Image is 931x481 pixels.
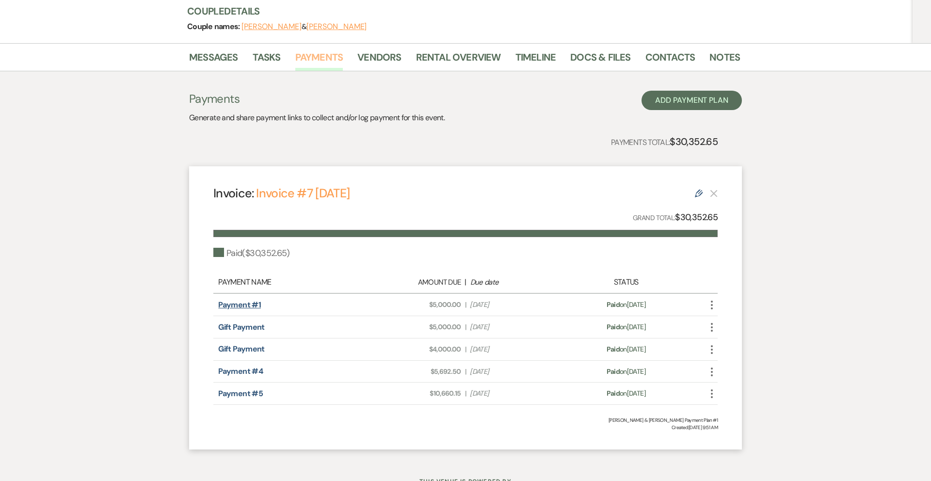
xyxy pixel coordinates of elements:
[470,344,559,354] span: [DATE]
[607,300,620,309] span: Paid
[470,367,559,377] span: [DATE]
[515,49,556,71] a: Timeline
[372,367,461,377] span: $5,692.50
[564,367,688,377] div: on [DATE]
[642,91,742,110] button: Add Payment Plan
[564,276,688,288] div: Status
[357,49,401,71] a: Vendors
[306,23,367,31] button: [PERSON_NAME]
[189,91,445,107] h3: Payments
[372,344,461,354] span: $4,000.00
[611,134,718,149] p: Payments Total:
[465,344,466,354] span: |
[564,344,688,354] div: on [DATE]
[213,247,290,260] div: Paid ( $30,352.65 )
[607,367,620,376] span: Paid
[564,300,688,310] div: on [DATE]
[372,388,461,399] span: $10,660.15
[295,49,343,71] a: Payments
[675,211,718,223] strong: $30,352.65
[253,49,281,71] a: Tasks
[607,322,620,331] span: Paid
[465,322,466,332] span: |
[189,49,238,71] a: Messages
[607,345,620,353] span: Paid
[213,417,718,424] div: [PERSON_NAME] & [PERSON_NAME] Payment Plan #1
[213,424,718,431] span: Created: [DATE] 9:51 AM
[218,276,367,288] div: Payment Name
[241,22,367,32] span: &
[465,367,466,377] span: |
[241,23,302,31] button: [PERSON_NAME]
[607,389,620,398] span: Paid
[470,277,560,288] div: Due date
[371,277,461,288] div: Amount Due
[218,322,264,332] a: Gift Payment
[670,135,718,148] strong: $30,352.65
[465,388,466,399] span: |
[470,322,559,332] span: [DATE]
[709,49,740,71] a: Notes
[213,185,350,202] h4: Invoice:
[564,322,688,332] div: on [DATE]
[570,49,630,71] a: Docs & Files
[465,300,466,310] span: |
[633,210,718,224] p: Grand Total:
[218,366,263,376] a: Payment #4
[187,4,730,18] h3: Couple Details
[187,21,241,32] span: Couple names:
[372,322,461,332] span: $5,000.00
[367,276,564,288] div: |
[189,112,445,124] p: Generate and share payment links to collect and/or log payment for this event.
[645,49,695,71] a: Contacts
[416,49,501,71] a: Rental Overview
[218,300,261,310] a: Payment #1
[218,388,263,399] a: Payment #5
[470,300,559,310] span: [DATE]
[256,185,350,201] a: Invoice #7 [DATE]
[218,344,264,354] a: Gift Payment
[470,388,559,399] span: [DATE]
[372,300,461,310] span: $5,000.00
[564,388,688,399] div: on [DATE]
[710,189,718,197] button: This payment plan cannot be deleted because it contains links that have been paid through Weven’s...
